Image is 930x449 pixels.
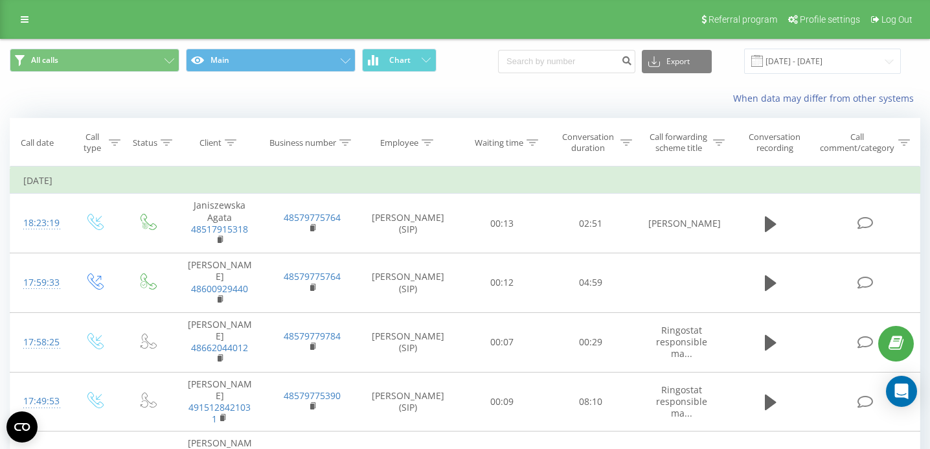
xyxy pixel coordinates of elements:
div: 17:59:33 [23,270,54,295]
a: 48517915318 [191,223,248,235]
div: Call forwarding scheme title [647,132,710,154]
td: 00:09 [458,372,547,432]
td: 00:29 [547,312,635,372]
span: Ringostat responsible ma... [656,384,707,419]
td: 04:59 [547,253,635,313]
div: Business number [269,137,336,148]
button: Open CMP widget [6,411,38,443]
td: [PERSON_NAME] [174,372,266,432]
button: Main [186,49,356,72]
a: 48600929440 [191,282,248,295]
td: [PERSON_NAME] (SIP) [358,253,458,313]
td: 02:51 [547,194,635,253]
div: Conversation duration [558,132,617,154]
td: [DATE] [10,168,920,194]
td: [PERSON_NAME] [174,253,266,313]
td: [PERSON_NAME] (SIP) [358,194,458,253]
span: All calls [31,55,58,65]
span: Ringostat responsible ma... [656,324,707,360]
span: Chart [389,56,411,65]
span: Log Out [881,14,913,25]
div: Call type [78,132,106,154]
td: 00:07 [458,312,547,372]
td: [PERSON_NAME] (SIP) [358,312,458,372]
td: [PERSON_NAME] [174,312,266,372]
div: 18:23:19 [23,211,54,236]
span: Referral program [709,14,777,25]
div: Call date [21,137,54,148]
a: 48579775764 [284,211,341,224]
button: Export [642,50,712,73]
input: Search by number [498,50,635,73]
div: Call comment/category [819,132,895,154]
div: Open Intercom Messenger [886,376,917,407]
td: Janiszewska Agata [174,194,266,253]
div: Waiting time [475,137,523,148]
a: 48579775764 [284,270,341,282]
div: 17:58:25 [23,330,54,355]
a: When data may differ from other systems [733,92,920,104]
div: 17:49:53 [23,389,54,414]
span: Profile settings [800,14,860,25]
button: All calls [10,49,179,72]
a: 48579779784 [284,330,341,342]
div: Conversation recording [740,132,810,154]
td: [PERSON_NAME] (SIP) [358,372,458,432]
a: 48579775390 [284,389,341,402]
a: 4915128421031 [188,401,251,425]
td: 00:12 [458,253,547,313]
a: 48662044012 [191,341,248,354]
div: Status [133,137,157,148]
td: 00:13 [458,194,547,253]
div: Client [199,137,221,148]
td: [PERSON_NAME] [635,194,728,253]
div: Employee [380,137,418,148]
button: Chart [362,49,437,72]
td: 08:10 [547,372,635,432]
